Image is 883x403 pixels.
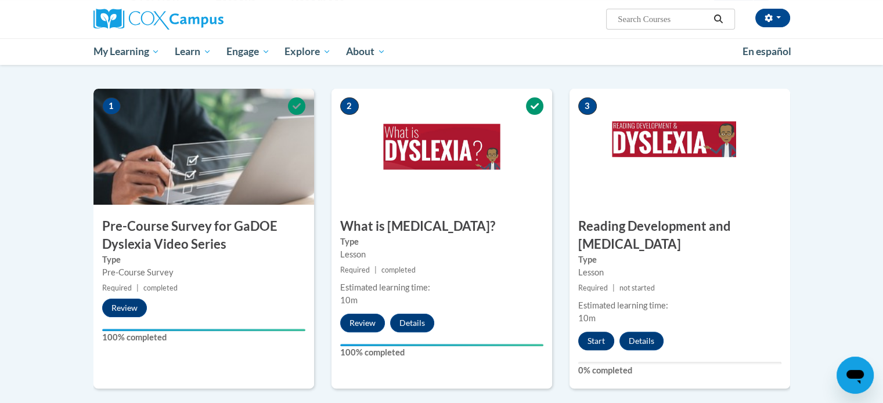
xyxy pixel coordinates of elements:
span: 1 [102,97,121,115]
iframe: Button to launch messaging window, conversation in progress [837,357,874,394]
span: 3 [578,97,597,115]
button: Details [619,332,664,350]
div: Estimated learning time: [340,281,543,294]
h3: What is [MEDICAL_DATA]? [331,217,552,235]
span: Required [102,284,132,292]
button: Account Settings [755,9,790,27]
a: Cox Campus [93,9,314,30]
input: Search Courses [617,12,709,26]
button: Search [709,12,727,26]
label: 0% completed [578,364,781,377]
h3: Pre-Course Survey for GaDOE Dyslexia Video Series [93,217,314,253]
div: Your progress [102,329,305,331]
div: Your progress [340,344,543,346]
img: Course Image [93,89,314,205]
span: completed [381,266,416,274]
div: Main menu [76,38,808,65]
label: Type [578,253,781,266]
a: Learn [167,38,219,65]
span: 10m [578,313,596,323]
div: Pre-Course Survey [102,266,305,279]
label: Type [340,235,543,248]
button: Start [578,332,614,350]
img: Course Image [570,89,790,205]
span: About [346,45,385,59]
label: Type [102,253,305,266]
span: Engage [226,45,270,59]
label: 100% completed [102,331,305,344]
div: Lesson [578,266,781,279]
a: En español [735,39,799,64]
span: | [374,266,377,274]
span: completed [143,284,178,292]
img: Course Image [331,89,552,205]
button: Review [102,299,147,317]
button: Review [340,314,385,332]
span: Required [340,266,370,274]
div: Estimated learning time: [578,299,781,312]
a: Engage [219,38,277,65]
span: | [136,284,139,292]
a: Explore [277,38,338,65]
span: | [612,284,615,292]
button: Details [390,314,434,332]
div: Lesson [340,248,543,261]
span: 10m [340,295,358,305]
span: not started [619,284,655,292]
a: My Learning [86,38,168,65]
h3: Reading Development and [MEDICAL_DATA] [570,217,790,253]
img: Cox Campus [93,9,224,30]
span: Explore [284,45,331,59]
span: 2 [340,97,359,115]
a: About [338,38,393,65]
label: 100% completed [340,346,543,359]
span: Learn [175,45,211,59]
span: En español [743,45,791,57]
span: My Learning [93,45,160,59]
span: Required [578,284,608,292]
